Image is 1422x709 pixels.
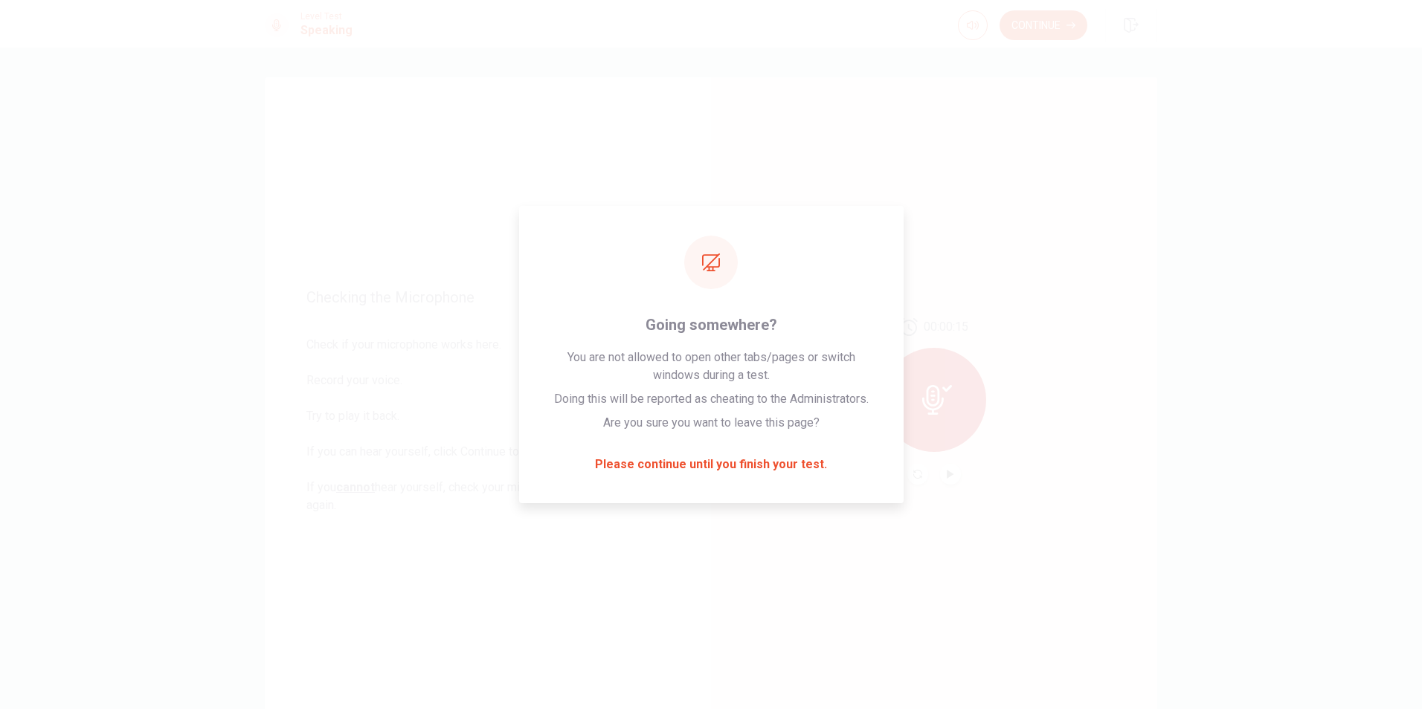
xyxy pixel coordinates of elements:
span: 00:00:15 [924,318,968,336]
span: Level Test [300,11,353,22]
button: Record Again [907,464,928,485]
h1: Speaking [300,22,353,39]
span: Checking the Microphone [306,288,669,306]
u: cannot [336,480,375,494]
button: Continue [1000,10,1087,40]
span: Check if your microphone works here. Record your voice. Try to play it back. If you can hear your... [306,336,669,514]
button: Play Audio [940,464,961,485]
